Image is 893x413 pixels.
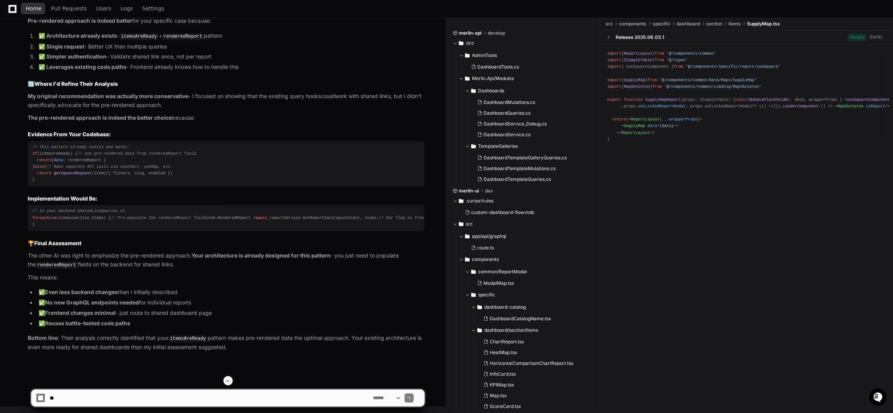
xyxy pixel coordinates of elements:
[783,104,818,109] span: LoaderComponent
[655,51,664,56] span: from
[612,117,626,122] span: return
[628,117,702,122] span: < { }>
[39,53,106,60] strong: ✅ Simpler authentication
[453,37,594,49] button: /src
[648,77,657,82] span: from
[28,92,425,110] p: - I focused on showing that the existing query hooks work with shared links, but I didn't specifi...
[472,233,506,239] span: app/api/graphql
[32,151,37,156] span: if
[483,176,551,182] span: DashboardTemplateQueries.cs
[607,50,885,143] div: { } { } { useSquareComponent } { } { } ( ) { { , data, wrapperProps } = ({ ...props, : props. ?? ...
[848,33,866,41] span: Merged
[466,221,473,227] span: src
[459,49,594,62] button: AdminTools
[119,33,159,40] code: itemsAreReady
[459,219,463,229] svg: Directory
[379,216,488,220] span: // Set flag so frontend uses pre-rendered data
[32,145,130,149] span: // This pattern already exists and works:
[683,97,728,102] span: props: ISimpleTable
[8,84,52,90] div: Past conversations
[624,84,650,89] span: MapSkeleton
[321,93,335,99] em: could
[480,336,589,347] button: ChartReport.tsx
[474,174,589,185] button: DashboardTemplateQueries.cs
[869,34,882,40] div: [DATE]
[465,266,594,278] button: common/ReportModal
[45,320,130,326] strong: Reuses battle-tested code paths
[36,52,425,61] li: - Validate shared link once, not per report
[459,30,482,36] span: merlin-api
[191,252,331,259] strong: Your architecture is already designed for this pattern
[638,104,685,109] span: setLockedReportModal
[36,309,425,318] li: ✅ - just route to shared dashboard page
[131,60,140,69] button: Start new chat
[477,326,482,335] svg: Directory
[655,58,664,62] span: from
[621,130,650,135] span: ReportLayout
[648,124,657,128] span: data
[660,77,757,82] span: '@/components/common/Data/Maps/SupplyMap'
[750,97,790,102] span: NoDataPlaceholder
[478,269,527,275] span: common/ReportModal
[664,84,762,89] span: '@/components/common/Loading/MapSkeleton'
[28,17,425,25] p: for your specific case because:
[607,84,621,89] span: import
[624,97,643,102] span: function
[624,124,645,128] span: SupplyMap
[54,171,92,176] span: getSquareRequest
[471,324,594,336] button: dashboard/section/items
[36,63,425,72] li: - Frontend already knows how to handle this
[821,104,833,109] span: () =>
[480,369,589,380] button: InfoCard.tsx
[471,142,476,151] svg: Directory
[480,313,589,324] button: DashboardCatalogName.tsx
[477,64,519,70] span: DashboardTools.cs
[607,77,621,82] span: import
[453,218,594,230] button: src
[37,158,51,162] span: return
[77,120,93,126] span: Pylon
[465,255,470,264] svg: Directory
[453,195,594,207] button: .cursor/rules
[474,108,589,119] button: DashboardQueries.cs
[47,164,173,169] span: // Make separate API calls via useChart, useMap, etc.
[472,256,499,263] span: components
[142,6,164,11] span: Settings
[662,117,697,122] span: ...wrapperProps
[465,85,594,97] button: Dashboards
[54,158,63,162] span: data
[465,232,470,241] svg: Directory
[483,121,547,127] span: DashboardService_Debug.cs
[847,97,890,102] span: useSquareComponent
[480,347,589,358] button: HeatMap.tsx
[607,58,621,62] span: import
[478,143,518,149] span: TemplateGalleries
[471,290,476,299] svg: Directory
[838,104,864,109] span: MapSkeleton
[474,119,589,129] button: DashboardService_Debug.cs
[39,32,117,39] strong: ✅ Architecture already exists
[617,130,652,135] span: </ >
[121,6,133,11] span: Logs
[478,292,495,298] span: specific
[28,273,425,282] p: This means:
[477,245,494,251] span: route.ts
[459,196,463,206] svg: Directory
[472,52,497,59] span: AdminTools
[28,131,111,137] strong: Evidence From Your Codebase:
[459,253,594,266] button: components
[606,21,613,27] span: src
[32,144,420,184] div: (itemsAreReady) { { : renderedReport } } { (item)({ filters, slug, enabled }) }
[28,93,188,99] strong: My original recommendation was actually more conservative
[36,298,425,307] li: ✅ for individual reports
[624,77,645,82] span: SupplyMap
[32,208,420,227] div: ( item section.Items) { item.RenderedReport = _reportService.GetReportData(apiContext, item); ite...
[616,34,664,40] div: Release 2025.06.03.1
[706,21,722,27] span: section
[36,319,425,328] li: ✅
[666,51,716,56] span: '@/components/common'
[8,96,20,108] img: Ian Ma
[705,104,752,109] span: setLockedReportModal
[483,280,514,286] span: ModalMap.tsx
[645,97,681,102] span: SupplyMapReport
